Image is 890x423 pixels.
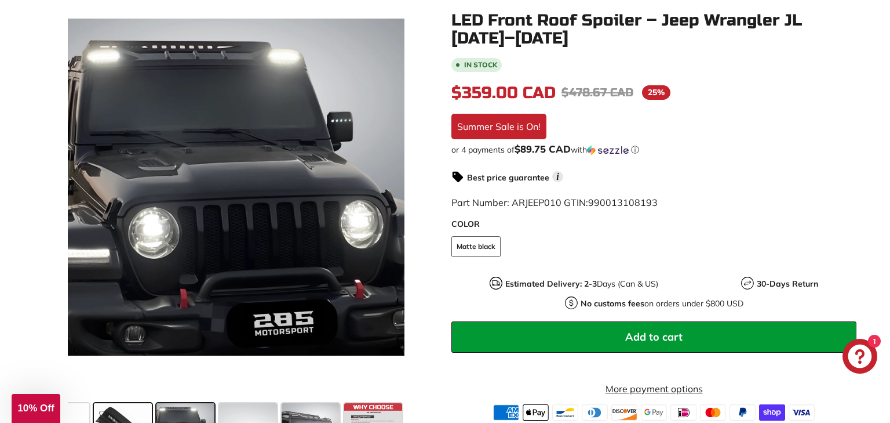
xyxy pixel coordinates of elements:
[467,172,549,183] strong: Best price guarantee
[839,339,881,377] inbox-online-store-chat: Shopify online store chat
[515,143,571,155] span: $89.75 CAD
[625,330,683,344] span: Add to cart
[611,404,637,421] img: discover
[582,404,608,421] img: diners_club
[588,197,658,208] span: 990013108193
[451,12,856,48] h1: LED Front Roof Spoiler – Jeep Wrangler JL [DATE]–[DATE]
[642,85,670,100] span: 25%
[700,404,726,421] img: master
[451,382,856,396] a: More payment options
[581,298,644,309] strong: No customs fees
[523,404,549,421] img: apple_pay
[451,114,546,139] div: Summer Sale is On!
[451,144,856,156] div: or 4 payments of with
[451,218,856,230] label: COLOR
[581,298,743,310] p: on orders under $800 USD
[505,279,597,289] strong: Estimated Delivery: 2-3
[493,404,519,421] img: american_express
[451,321,856,353] button: Add to cart
[12,394,60,423] div: 10% Off
[451,144,856,156] div: or 4 payments of$89.75 CADwithSezzle Click to learn more about Sezzle
[670,404,696,421] img: ideal
[451,197,658,208] span: Part Number: ARJEEP010 GTIN:
[641,404,667,421] img: google_pay
[505,278,658,290] p: Days (Can & US)
[729,404,756,421] img: paypal
[587,145,629,156] img: Sezzle
[552,171,563,182] span: i
[552,404,578,421] img: bancontact
[757,279,818,289] strong: 30-Days Return
[464,62,497,68] b: In stock
[17,403,54,414] span: 10% Off
[451,83,556,103] span: $359.00 CAD
[759,404,785,421] img: shopify_pay
[789,404,815,421] img: visa
[561,85,633,100] span: $478.67 CAD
